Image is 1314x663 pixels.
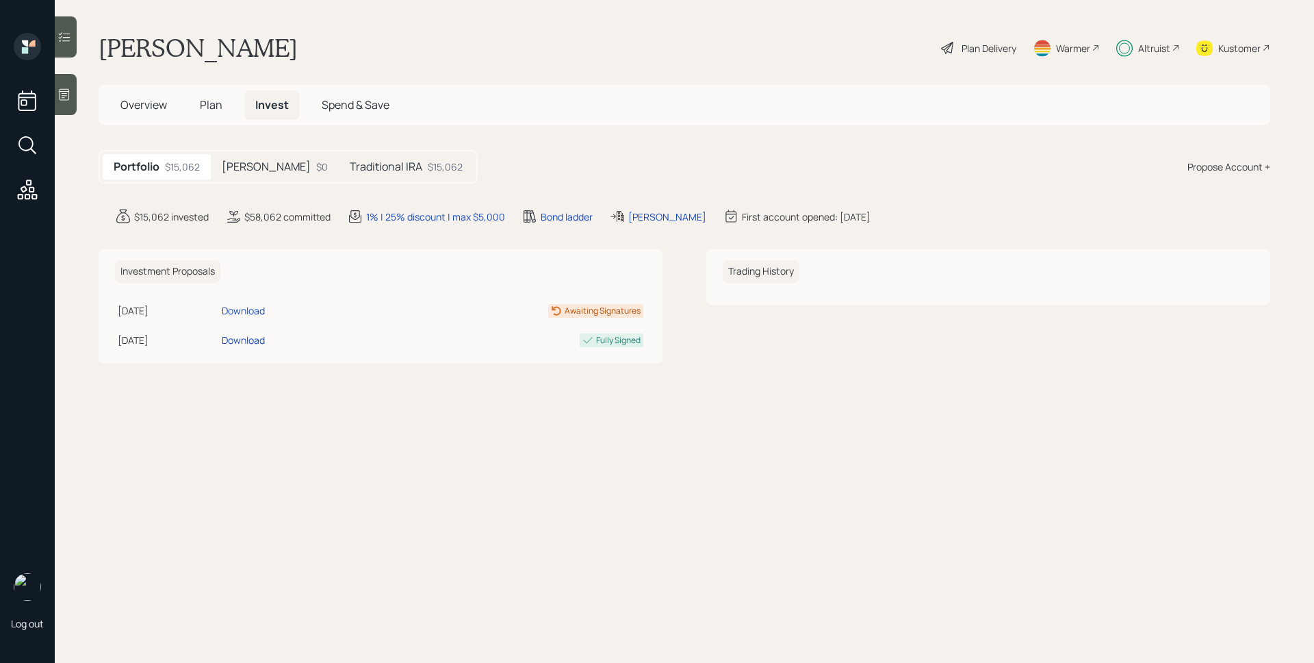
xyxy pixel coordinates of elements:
[118,303,216,318] div: [DATE]
[1138,41,1170,55] div: Altruist
[118,333,216,347] div: [DATE]
[316,160,328,174] div: $0
[114,160,159,173] h5: Portfolio
[115,260,220,283] h6: Investment Proposals
[222,333,265,347] div: Download
[1187,160,1270,174] div: Propose Account +
[222,303,265,318] div: Download
[134,210,209,224] div: $15,062 invested
[541,210,593,224] div: Bond ladder
[723,260,799,283] h6: Trading History
[255,97,289,112] span: Invest
[350,160,422,173] h5: Traditional IRA
[1056,41,1090,55] div: Warmer
[244,210,331,224] div: $58,062 committed
[322,97,389,112] span: Spend & Save
[11,617,44,630] div: Log out
[99,33,298,63] h1: [PERSON_NAME]
[565,305,641,317] div: Awaiting Signatures
[742,210,871,224] div: First account opened: [DATE]
[962,41,1016,55] div: Plan Delivery
[222,160,311,173] h5: [PERSON_NAME]
[14,573,41,601] img: james-distasi-headshot.png
[428,160,463,174] div: $15,062
[165,160,200,174] div: $15,062
[366,210,505,224] div: 1% | 25% discount | max $5,000
[120,97,167,112] span: Overview
[1218,41,1261,55] div: Kustomer
[596,334,641,347] div: Fully Signed
[200,97,222,112] span: Plan
[628,210,706,224] div: [PERSON_NAME]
